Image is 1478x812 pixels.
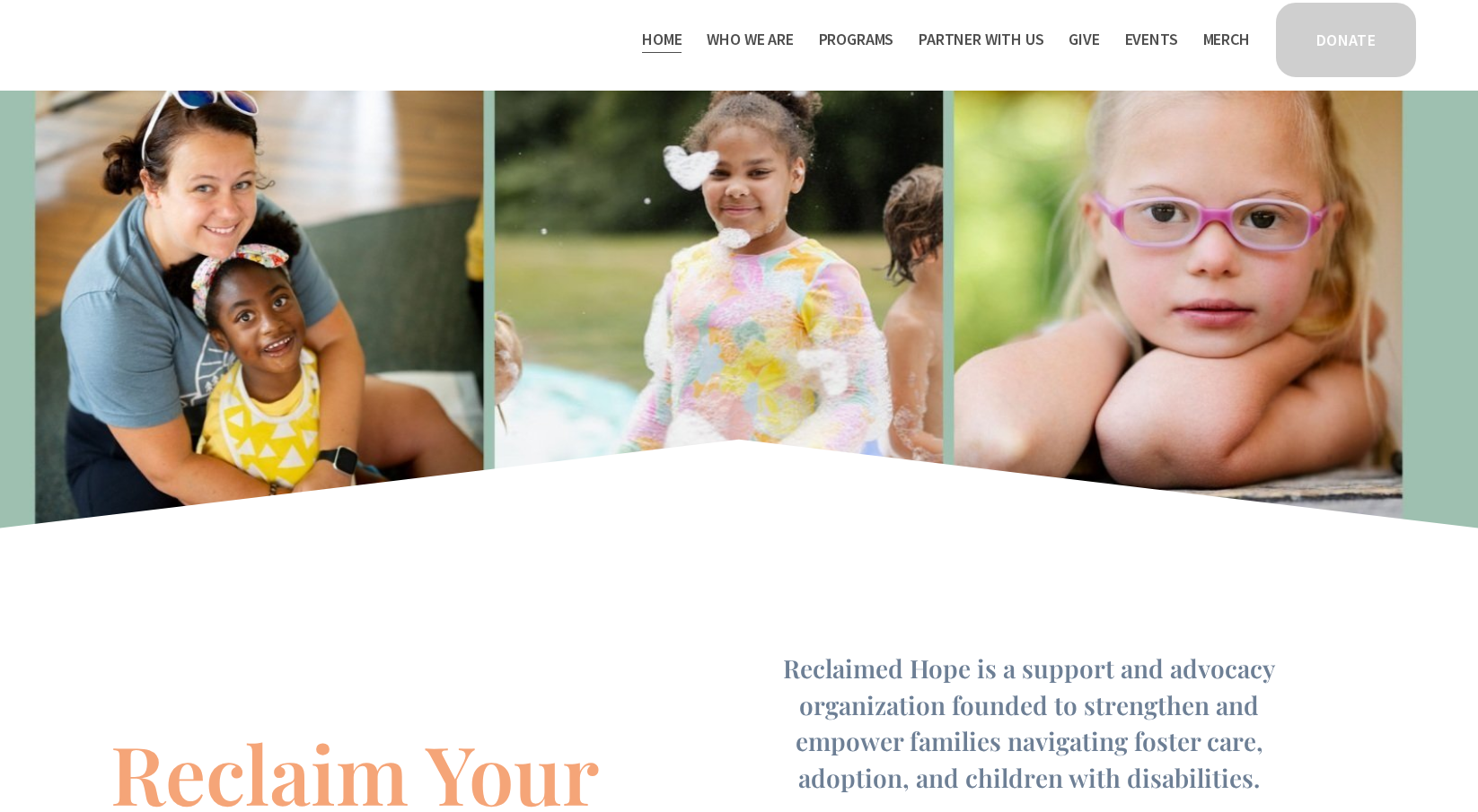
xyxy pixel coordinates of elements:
span: Who We Are [707,27,793,53]
a: Events [1125,25,1178,54]
a: folder dropdown [707,25,793,54]
a: Give [1069,25,1099,54]
a: Home [642,25,682,54]
a: Merch [1203,25,1250,54]
span: Partner With Us [919,27,1043,53]
a: folder dropdown [919,25,1043,54]
span: Programs [819,27,894,53]
span: Reclaimed Hope is a support and advocacy organization founded to strengthen and empower families ... [783,651,1281,794]
a: folder dropdown [819,25,894,54]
